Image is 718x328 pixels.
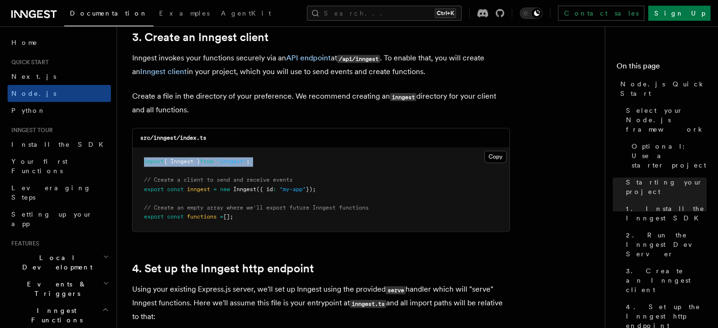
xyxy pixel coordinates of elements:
button: Search...Ctrl+K [307,6,462,21]
span: Install the SDK [11,141,109,148]
span: functions [187,213,217,220]
span: Leveraging Steps [11,184,91,201]
span: []; [223,213,233,220]
span: Examples [159,9,210,17]
p: Using your existing Express.js server, we'll set up Inngest using the provided handler which will... [132,283,510,323]
span: Setting up your app [11,210,93,227]
code: /api/inngest [337,55,380,63]
span: 1. Install the Inngest SDK [626,204,707,223]
span: Node.js Quick Start [620,79,707,98]
span: Inngest [233,186,256,193]
span: Inngest tour [8,126,53,134]
code: inngest.ts [350,300,386,308]
span: AgentKit [221,9,271,17]
a: API endpoint [286,53,331,62]
span: import [144,158,164,165]
p: Create a file in the directory of your preference. We recommend creating an directory for your cl... [132,90,510,117]
a: Setting up your app [8,206,111,232]
span: "my-app" [279,186,306,193]
span: Optional: Use a starter project [632,142,707,170]
a: Select your Node.js framework [622,102,707,138]
a: Starting your project [622,174,707,200]
span: Python [11,107,46,114]
span: 2. Run the Inngest Dev Server [626,230,707,259]
a: Node.js [8,85,111,102]
a: Leveraging Steps [8,179,111,206]
a: AgentKit [215,3,277,25]
code: src/inngest/index.ts [140,135,206,141]
span: const [167,213,184,220]
span: // Create a client to send and receive events [144,177,293,183]
button: Copy [484,151,507,163]
a: Documentation [64,3,153,26]
button: Toggle dark mode [520,8,542,19]
span: export [144,213,164,220]
span: new [220,186,230,193]
kbd: Ctrl+K [435,8,456,18]
h4: On this page [617,60,707,76]
span: Events & Triggers [8,279,103,298]
a: 3. Create an Inngest client [132,31,269,44]
a: Node.js Quick Start [617,76,707,102]
span: { Inngest } [164,158,200,165]
a: Home [8,34,111,51]
span: Next.js [11,73,56,80]
a: Examples [153,3,215,25]
a: 1. Install the Inngest SDK [622,200,707,227]
span: Features [8,240,39,247]
span: : [273,186,276,193]
span: Home [11,38,38,47]
p: Inngest invokes your functions securely via an at . To enable that, you will create an in your pr... [132,51,510,78]
span: Select your Node.js framework [626,106,707,134]
a: Optional: Use a starter project [628,138,707,174]
span: Documentation [70,9,148,17]
span: "inngest" [217,158,246,165]
span: inngest [187,186,210,193]
span: Starting your project [626,177,707,196]
a: Sign Up [648,6,710,21]
span: const [167,186,184,193]
span: Node.js [11,90,56,97]
a: Install the SDK [8,136,111,153]
a: Inngest client [140,67,187,76]
button: Local Development [8,249,111,276]
code: serve [386,286,405,294]
a: Your first Functions [8,153,111,179]
span: // Create an empty array where we'll export future Inngest functions [144,204,369,211]
a: 2. Run the Inngest Dev Server [622,227,707,262]
span: Inngest Functions [8,306,102,325]
code: inngest [390,93,416,101]
span: export [144,186,164,193]
span: }); [306,186,316,193]
span: = [213,186,217,193]
a: Next.js [8,68,111,85]
a: 3. Create an Inngest client [622,262,707,298]
button: Events & Triggers [8,276,111,302]
span: 3. Create an Inngest client [626,266,707,294]
span: = [220,213,223,220]
a: 4. Set up the Inngest http endpoint [132,262,314,275]
span: Your first Functions [11,158,68,175]
span: Quick start [8,59,49,66]
span: ({ id [256,186,273,193]
span: Local Development [8,253,103,272]
a: Contact sales [558,6,644,21]
span: ; [246,158,250,165]
span: from [200,158,213,165]
a: Python [8,102,111,119]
